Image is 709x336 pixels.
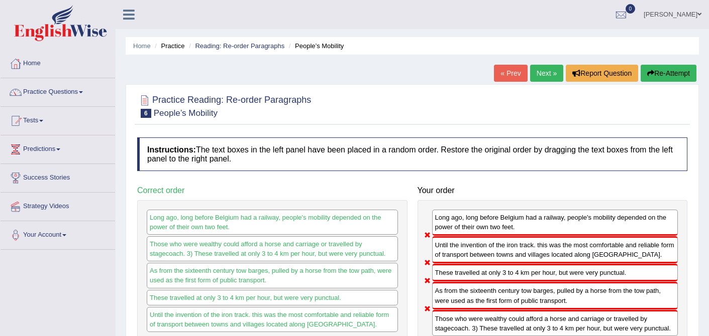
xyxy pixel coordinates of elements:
div: These travelled at only 3 to 4 km per hour, but were very punctual. [432,264,678,281]
a: Success Stories [1,164,115,189]
div: Until the invention of the iron track. this was the most comfortable and reliable form of transpo... [147,307,398,332]
button: Report Question [566,65,638,82]
div: Those who were wealthy could afford a horse and carriage or travelled by stagecoach. 3) These tra... [147,236,398,261]
li: People’s Mobility [286,41,344,51]
div: Long ago, long before Belgium had a railway, people's mobility depended on the power of their own... [432,210,678,236]
a: Tests [1,107,115,132]
div: Those who were wealthy could afford a horse and carriage or travelled by stagecoach. 3) These tra... [432,310,678,336]
span: 6 [141,109,151,118]
a: Home [1,50,115,75]
a: Strategy Videos [1,193,115,218]
a: « Prev [494,65,527,82]
b: Instructions: [147,145,196,154]
a: Your Account [1,221,115,246]
div: Until the invention of the iron track. this was the most comfortable and reliable form of transpo... [432,236,678,263]
div: These travelled at only 3 to 4 km per hour, but were very punctual. [147,290,398,305]
a: Practice Questions [1,78,115,103]
small: People’s Mobility [154,108,218,118]
h4: The text boxes in the left panel have been placed in a random order. Restore the original order b... [137,137,687,171]
a: Reading: Re-order Paragraphs [195,42,284,50]
a: Predictions [1,135,115,160]
button: Re-Attempt [641,65,696,82]
a: Home [133,42,151,50]
h4: Your order [418,186,688,195]
li: Practice [152,41,184,51]
div: As from the sixteenth century tow barges, pulled by a horse from the tow path, were used as the f... [432,282,678,309]
h4: Correct order [137,186,408,195]
div: Long ago, long before Belgium had a railway, people's mobility depended on the power of their own... [147,210,398,235]
div: As from the sixteenth century tow barges, pulled by a horse from the tow path, were used as the f... [147,263,398,288]
span: 0 [626,4,636,14]
a: Next » [530,65,563,82]
h2: Practice Reading: Re-order Paragraphs [137,93,311,118]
